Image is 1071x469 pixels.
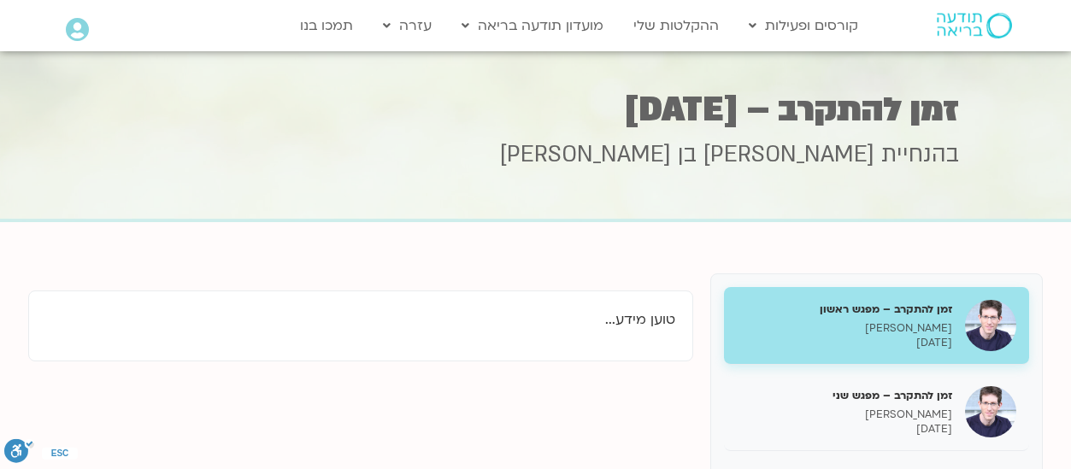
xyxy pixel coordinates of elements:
[881,139,959,170] span: בהנחיית
[291,9,362,42] a: תמכו בנו
[374,9,440,42] a: עזרה
[625,9,727,42] a: ההקלטות שלי
[737,388,952,403] h5: זמן להתקרב – מפגש שני
[737,336,952,350] p: [DATE]
[737,302,952,317] h5: זמן להתקרב – מפגש ראשון
[46,308,675,331] p: טוען מידע...
[113,93,959,126] h1: זמן להתקרב – [DATE]
[937,13,1012,38] img: תודעה בריאה
[965,386,1016,437] img: זמן להתקרב – מפגש שני
[740,9,867,42] a: קורסים ופעילות
[453,9,612,42] a: מועדון תודעה בריאה
[737,422,952,437] p: [DATE]
[965,300,1016,351] img: זמן להתקרב – מפגש ראשון
[737,407,952,422] p: [PERSON_NAME]
[500,139,874,170] span: [PERSON_NAME] בן [PERSON_NAME]
[737,321,952,336] p: [PERSON_NAME]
